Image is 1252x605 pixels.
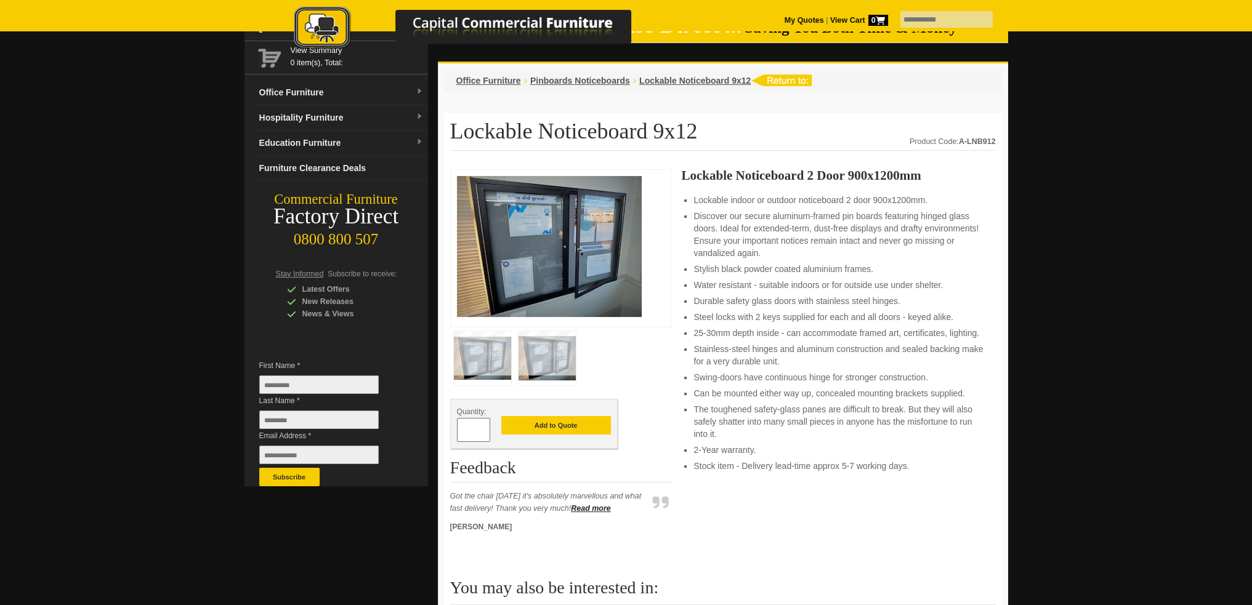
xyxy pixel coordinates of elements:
img: Capital Commercial Furniture Logo [260,6,691,51]
button: Subscribe [259,468,320,486]
span: Quantity: [457,407,487,416]
li: Steel locks with 2 keys supplied for each and all doors - keyed alike. [693,311,983,323]
h3: Lockable Noticeboard 2 Door 900x1200mm [681,169,995,182]
a: Furniture Clearance Deals [254,156,428,181]
span: First Name * [259,359,397,372]
a: Capital Commercial Furniture Logo [260,6,691,55]
span: Last Name * [259,395,397,407]
li: Lockable indoor or outdoor noticeboard 2 door 900x1200mm. [693,194,983,206]
li: 25-30mm depth inside - can accommodate framed art, certificates, lighting. [693,327,983,339]
a: Hospitality Furnituredropdown [254,105,428,130]
h2: You may also be interested in: [450,579,996,605]
h2: Feedback [450,459,672,483]
a: Office Furnituredropdown [254,80,428,105]
div: Product Code: [910,135,996,148]
div: News & Views [287,308,404,320]
a: Lockable Noticeboard 9x12 [639,76,751,86]
input: Email Address * [259,446,379,464]
li: Swing-doors have continuous hinge for stronger construction. [693,371,983,383]
strong: View Cart [830,16,888,25]
strong: A-LNB912 [959,137,996,146]
span: Stay Informed [276,270,324,278]
div: Latest Offers [287,283,404,295]
h1: Lockable Noticeboard 9x12 [450,119,996,151]
a: Read more [571,504,611,513]
a: View Cart0 [828,16,887,25]
span: Email Address * [259,430,397,442]
p: Got the chair [DATE] it's absolutely marvellous and what fast delivery! Thank you very much! [450,490,647,515]
button: Add to Quote [501,416,611,435]
input: First Name * [259,375,379,394]
li: Durable safety glass doors with stainless steel hinges. [693,295,983,307]
img: dropdown [416,138,423,146]
li: The toughened safety-glass panes are difficult to break. But they will also safely shatter into m... [693,403,983,440]
p: [PERSON_NAME] [450,521,647,533]
span: Subscribe to receive: [328,270,397,278]
span: 0 [868,15,888,26]
li: 2-Year warranty. [693,444,983,456]
li: Discover our secure aluminum-framed pin boards featuring hinged glass doors. Ideal for extended-t... [693,210,983,259]
li: Water resistant - suitable indoors or for outside use under shelter. [693,279,983,291]
input: Last Name * [259,411,379,429]
div: Factory Direct [244,208,428,225]
div: Commercial Furniture [244,191,428,208]
a: Office Furniture [456,76,521,86]
img: dropdown [416,88,423,95]
li: › [524,74,527,87]
div: New Releases [287,295,404,308]
img: return to [751,74,812,86]
li: Stylish black powder coated aluminium frames. [693,263,983,275]
li: Stock item - Delivery lead-time approx 5-7 working days. [693,460,983,472]
div: 0800 800 507 [244,225,428,248]
a: My Quotes [785,16,824,25]
img: Lockable Noticeboard 9x12 [457,176,642,317]
li: Can be mounted either way up, concealed mounting brackets supplied. [693,387,983,399]
li: › [633,74,636,87]
li: Stainless-steel hinges and aluminum construction and sealed backing make for a very durable unit. [693,343,983,367]
a: Pinboards Noticeboards [530,76,630,86]
a: Education Furnituredropdown [254,130,428,156]
img: dropdown [416,113,423,121]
